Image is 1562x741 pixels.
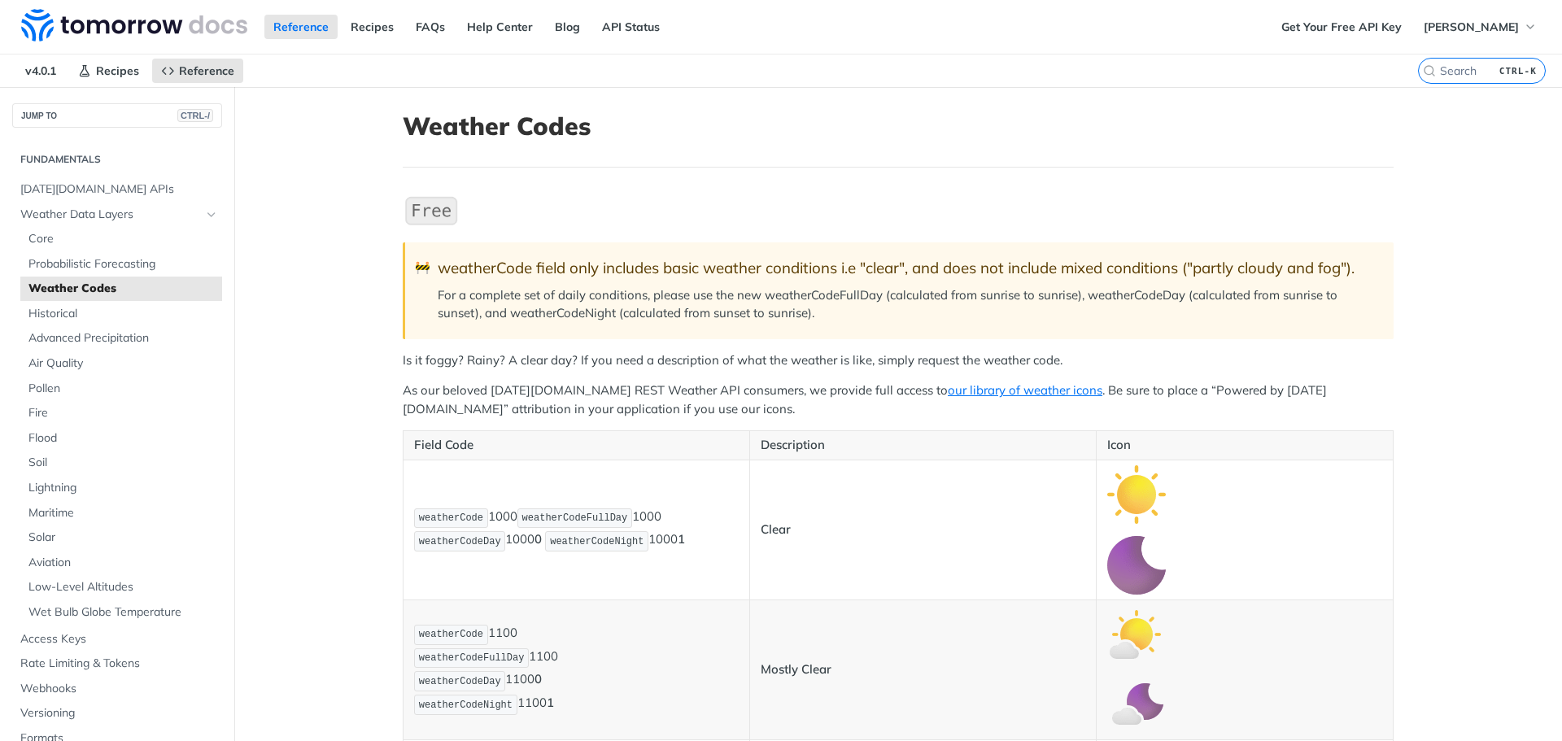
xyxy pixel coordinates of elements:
span: Expand image [1107,486,1166,501]
a: Weather Codes [20,277,222,301]
a: Core [20,227,222,251]
a: Rate Limiting & Tokens [12,652,222,676]
p: As our beloved [DATE][DOMAIN_NAME] REST Weather API consumers, we provide full access to . Be sur... [403,381,1394,418]
strong: 0 [534,672,542,687]
span: Wet Bulb Globe Temperature [28,604,218,621]
a: Aviation [20,551,222,575]
a: Wet Bulb Globe Temperature [20,600,222,625]
p: 1100 1100 1100 1100 [414,623,739,717]
span: Pollen [28,381,218,397]
a: Fire [20,401,222,425]
span: 🚧 [415,259,430,277]
a: our library of weather icons [948,382,1102,398]
span: weatherCodeFullDay [522,512,628,524]
a: Reference [264,15,338,39]
a: [DATE][DOMAIN_NAME] APIs [12,177,222,202]
p: For a complete set of daily conditions, please use the new weatherCodeFullDay (calculated from su... [438,286,1377,323]
a: Recipes [69,59,148,83]
h2: Fundamentals [12,152,222,167]
a: Weather Data LayersHide subpages for Weather Data Layers [12,203,222,227]
span: weatherCode [419,512,483,524]
span: Air Quality [28,355,218,372]
strong: Mostly Clear [761,661,831,677]
span: weatherCodeDay [419,536,501,547]
a: Versioning [12,701,222,726]
p: Description [761,436,1085,455]
a: Solar [20,525,222,550]
span: Fire [28,405,218,421]
strong: 0 [534,532,542,547]
span: Expand image [1107,556,1166,572]
span: CTRL-/ [177,109,213,122]
span: Webhooks [20,681,218,697]
span: Weather Data Layers [20,207,201,223]
a: Webhooks [12,677,222,701]
img: clear_night [1107,536,1166,595]
a: Pollen [20,377,222,401]
span: [DATE][DOMAIN_NAME] APIs [20,181,218,198]
span: Rate Limiting & Tokens [20,656,218,672]
img: Tomorrow.io Weather API Docs [21,9,247,41]
span: Aviation [28,555,218,571]
a: Access Keys [12,627,222,652]
span: Soil [28,455,218,471]
p: Icon [1107,436,1382,455]
span: Weather Codes [28,281,218,297]
span: Access Keys [20,631,218,647]
a: Low-Level Altitudes [20,575,222,599]
span: Lightning [28,480,218,496]
a: Air Quality [20,351,222,376]
img: clear_day [1107,465,1166,524]
p: Field Code [414,436,739,455]
span: Solar [28,530,218,546]
span: Flood [28,430,218,447]
span: Advanced Precipitation [28,330,218,347]
a: Lightning [20,476,222,500]
span: [PERSON_NAME] [1424,20,1519,34]
strong: 1 [547,695,554,711]
span: Expand image [1107,696,1166,712]
a: Help Center [458,15,542,39]
p: 1000 1000 1000 1000 [414,507,739,554]
h1: Weather Codes [403,111,1394,141]
span: Maritime [28,505,218,521]
a: Get Your Free API Key [1272,15,1411,39]
button: JUMP TOCTRL-/ [12,103,222,128]
a: Recipes [342,15,403,39]
a: Maritime [20,501,222,525]
div: weatherCode field only includes basic weather conditions i.e "clear", and does not include mixed ... [438,259,1377,277]
strong: Clear [761,521,791,537]
a: Advanced Precipitation [20,326,222,351]
span: Expand image [1107,625,1166,641]
span: weatherCodeNight [419,700,513,711]
a: Soil [20,451,222,475]
a: Historical [20,302,222,326]
span: Low-Level Altitudes [28,579,218,595]
img: mostly_clear_day [1107,605,1166,664]
svg: Search [1423,64,1436,77]
span: Historical [28,306,218,322]
a: Reference [152,59,243,83]
button: Hide subpages for Weather Data Layers [205,208,218,221]
span: weatherCodeDay [419,676,501,687]
span: weatherCodeNight [550,536,644,547]
kbd: CTRL-K [1495,63,1541,79]
a: Probabilistic Forecasting [20,252,222,277]
span: Probabilistic Forecasting [28,256,218,272]
a: Flood [20,426,222,451]
span: v4.0.1 [16,59,65,83]
button: [PERSON_NAME] [1415,15,1546,39]
strong: 1 [678,532,685,547]
a: Blog [546,15,589,39]
span: weatherCode [419,629,483,640]
a: FAQs [407,15,454,39]
span: Recipes [96,63,139,78]
span: Reference [179,63,234,78]
span: Versioning [20,705,218,721]
span: Core [28,231,218,247]
p: Is it foggy? Rainy? A clear day? If you need a description of what the weather is like, simply re... [403,351,1394,370]
img: mostly_clear_night [1107,676,1166,734]
a: API Status [593,15,669,39]
span: weatherCodeFullDay [419,652,525,664]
